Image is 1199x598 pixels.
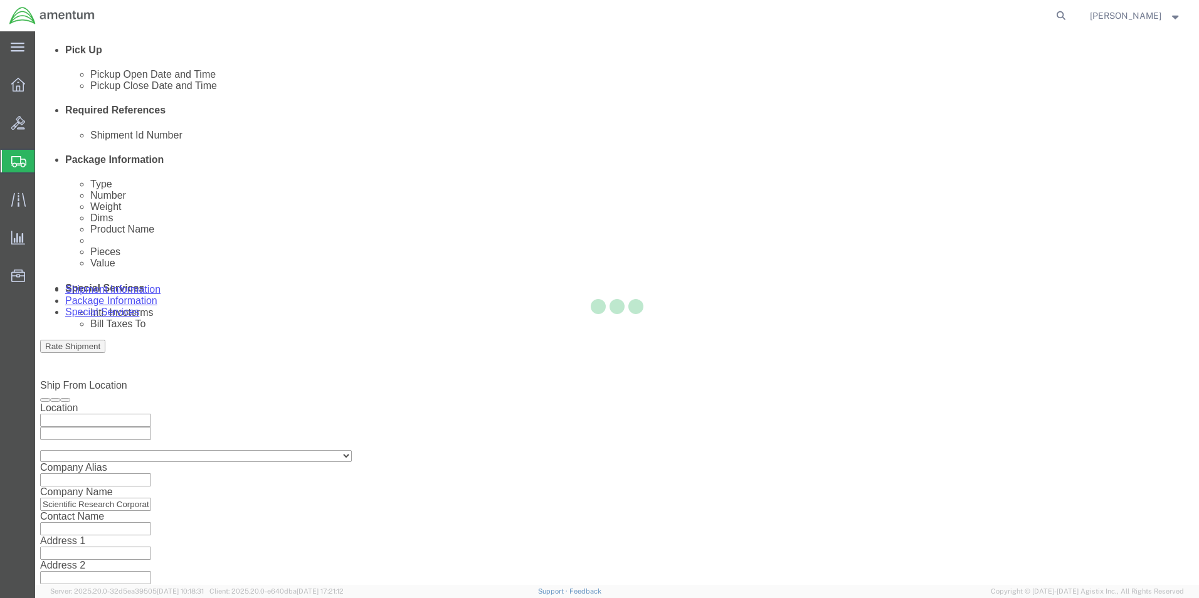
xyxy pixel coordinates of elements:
span: Marie Morrell [1090,9,1161,23]
span: Client: 2025.20.0-e640dba [209,587,344,595]
button: [PERSON_NAME] [1089,8,1182,23]
a: Support [538,587,569,595]
span: Server: 2025.20.0-32d5ea39505 [50,587,204,595]
span: Copyright © [DATE]-[DATE] Agistix Inc., All Rights Reserved [991,586,1184,597]
img: logo [9,6,95,25]
span: [DATE] 17:21:12 [297,587,344,595]
a: Feedback [569,587,601,595]
span: [DATE] 10:18:31 [157,587,204,595]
